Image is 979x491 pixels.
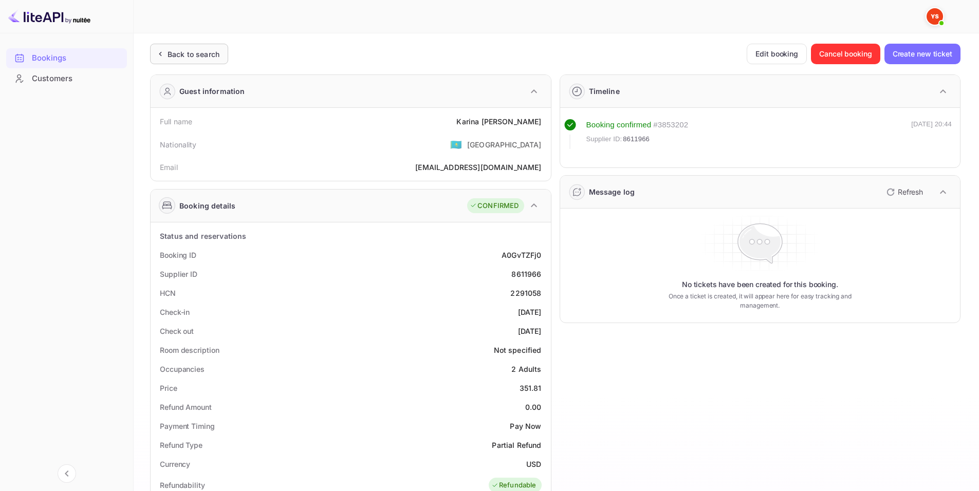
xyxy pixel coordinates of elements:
[58,464,76,483] button: Collapse navigation
[884,44,960,64] button: Create new ticket
[652,292,867,310] p: Once a ticket is created, it will appear here for easy tracking and management.
[32,73,122,85] div: Customers
[168,49,219,60] div: Back to search
[520,383,542,393] div: 351.81
[415,162,541,173] div: [EMAIL_ADDRESS][DOMAIN_NAME]
[470,201,519,211] div: CONFIRMED
[179,86,245,97] div: Guest information
[160,269,197,279] div: Supplier ID
[6,69,127,89] div: Customers
[511,269,541,279] div: 8611966
[8,8,90,25] img: LiteAPI logo
[623,134,650,144] span: 8611966
[160,440,202,450] div: Refund Type
[653,119,688,131] div: # 3853202
[160,162,178,173] div: Email
[6,48,127,68] div: Bookings
[518,307,542,317] div: [DATE]
[160,326,194,336] div: Check out
[510,421,541,431] div: Pay Now
[898,186,923,197] p: Refresh
[518,326,542,336] div: [DATE]
[160,402,212,412] div: Refund Amount
[160,459,190,469] div: Currency
[456,116,541,127] div: Karina [PERSON_NAME]
[6,48,127,67] a: Bookings
[510,288,541,298] div: 2291058
[586,134,622,144] span: Supplier ID:
[880,184,927,200] button: Refresh
[682,279,838,290] p: No tickets have been created for this booking.
[747,44,807,64] button: Edit booking
[511,364,541,374] div: 2 Adults
[911,119,952,149] div: [DATE] 20:44
[467,139,542,150] div: [GEOGRAPHIC_DATA]
[589,86,620,97] div: Timeline
[492,440,541,450] div: Partial Refund
[589,186,635,197] div: Message log
[160,231,246,241] div: Status and reservations
[160,307,190,317] div: Check-in
[160,383,177,393] div: Price
[525,402,542,412] div: 0.00
[160,139,197,150] div: Nationality
[494,345,542,355] div: Not specified
[160,421,215,431] div: Payment Timing
[586,119,652,131] div: Booking confirmed
[502,250,541,260] div: A0GvTZFj0
[160,288,176,298] div: HCN
[450,135,462,154] span: United States
[160,116,192,127] div: Full name
[6,69,127,88] a: Customers
[491,480,537,490] div: Refundable
[811,44,880,64] button: Cancel booking
[160,480,205,490] div: Refundability
[526,459,541,469] div: USD
[927,8,943,25] img: Yandex Support
[179,200,235,211] div: Booking details
[160,345,219,355] div: Room description
[160,250,196,260] div: Booking ID
[32,52,122,64] div: Bookings
[160,364,205,374] div: Occupancies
